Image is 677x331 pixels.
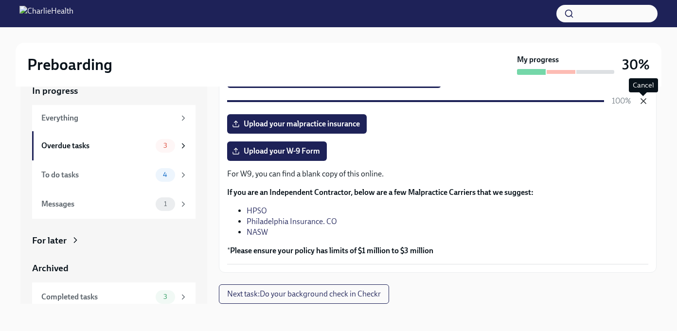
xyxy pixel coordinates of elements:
a: For later [32,234,196,247]
a: Overdue tasks3 [32,131,196,160]
span: Next task : Do your background check in Checkr [227,289,381,299]
span: 4 [157,171,173,178]
label: Upload your malpractice insurance [227,114,367,134]
div: Overdue tasks [41,140,152,151]
a: NASW [247,227,268,237]
a: In progress [32,85,196,97]
h3: 30% [622,56,650,73]
a: HPSO [247,206,267,215]
strong: Please ensure your policy has limits of $1 million to $3 million [230,246,433,255]
span: 3 [158,142,173,149]
div: To do tasks [41,170,152,180]
a: Completed tasks3 [32,282,196,312]
div: For later [32,234,67,247]
p: 100% [612,96,631,106]
div: Messages [41,199,152,209]
label: Upload your W-9 Form [227,141,327,161]
img: CharlieHealth [19,6,73,21]
span: 1 [158,200,173,208]
h2: Preboarding [27,55,112,74]
span: Upload your malpractice insurance [234,119,360,129]
div: Completed tasks [41,292,152,302]
a: Everything [32,105,196,131]
div: Everything [41,113,175,123]
p: For W9, you can find a blank copy of this online. [227,169,648,179]
a: Archived [32,262,196,275]
a: Messages1 [32,190,196,219]
a: To do tasks4 [32,160,196,190]
span: 3 [158,293,173,300]
strong: If you are an Independent Contractor, below are a few Malpractice Carriers that we suggest: [227,188,534,197]
span: Upload your W-9 Form [234,146,320,156]
button: Next task:Do your background check in Checkr [219,284,389,304]
strong: My progress [517,54,559,65]
a: Philadelphia Insurance. CO [247,217,337,226]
